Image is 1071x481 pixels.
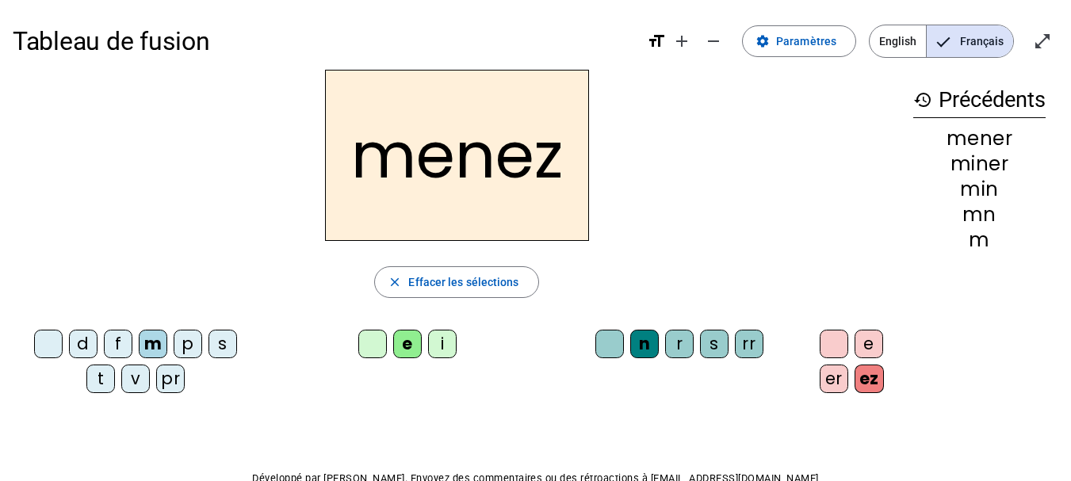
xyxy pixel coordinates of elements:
div: m [139,330,167,358]
div: f [104,330,132,358]
div: t [86,365,115,393]
div: s [700,330,729,358]
button: Diminuer la taille de la police [698,25,729,57]
mat-icon: add [672,32,691,51]
span: Français [927,25,1013,57]
div: mn [913,205,1046,224]
div: mener [913,129,1046,148]
h2: menez [325,70,589,241]
button: Effacer les sélections [374,266,538,298]
button: Entrer en plein écran [1027,25,1058,57]
div: e [855,330,883,358]
div: r [665,330,694,358]
span: English [870,25,926,57]
mat-icon: close [388,275,402,289]
div: m [913,231,1046,250]
button: Augmenter la taille de la police [666,25,698,57]
div: s [208,330,237,358]
mat-icon: open_in_full [1033,32,1052,51]
div: ez [855,365,884,393]
mat-icon: history [913,90,932,109]
div: v [121,365,150,393]
div: er [820,365,848,393]
mat-button-toggle-group: Language selection [869,25,1014,58]
span: Effacer les sélections [408,273,518,292]
mat-icon: remove [704,32,723,51]
h3: Précédents [913,82,1046,118]
div: min [913,180,1046,199]
button: Paramètres [742,25,856,57]
div: d [69,330,98,358]
mat-icon: settings [755,34,770,48]
span: Paramètres [776,32,836,51]
div: e [393,330,422,358]
div: rr [735,330,763,358]
mat-icon: format_size [647,32,666,51]
div: miner [913,155,1046,174]
div: i [428,330,457,358]
div: n [630,330,659,358]
h1: Tableau de fusion [13,16,634,67]
div: pr [156,365,185,393]
div: p [174,330,202,358]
